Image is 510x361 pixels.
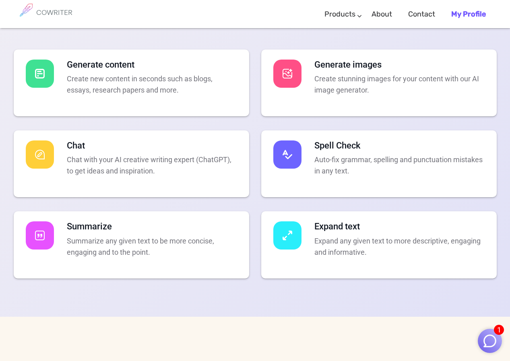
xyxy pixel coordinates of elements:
img: icon [283,231,292,240]
img: icon [283,69,292,78]
p: Chat with your AI creative writing expert (ChatGPT), to get ideas and inspiration. [67,154,237,177]
h4: Summarize [67,221,237,232]
h4: Spell Check [314,140,485,151]
p: Summarize any given text to be more concise, engaging and to the point. [67,235,237,258]
a: Contact [408,2,435,26]
p: Create new content in seconds such as blogs, essays, research papers and more. [67,73,237,96]
h4: Expand text [314,221,485,232]
a: Products [324,2,355,26]
img: icon [35,69,45,78]
h4: Chat [67,140,237,151]
img: icon [35,150,45,159]
img: Close chat [482,333,498,349]
p: Expand any given text to more descriptive, engaging and informative. [314,235,485,258]
h4: Generate images [314,60,485,70]
button: 1 [478,329,502,353]
a: My Profile [451,2,486,26]
img: icon [283,150,292,159]
span: 1 [494,325,504,335]
img: icon [35,231,45,240]
a: About [372,2,392,26]
h6: COWRITER [36,9,72,16]
p: Auto-fix grammar, spelling and punctuation mistakes in any text. [314,154,485,177]
p: Create stunning images for your content with our AI image generator. [314,73,485,96]
b: My Profile [451,10,486,19]
h4: Generate content [67,60,237,70]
